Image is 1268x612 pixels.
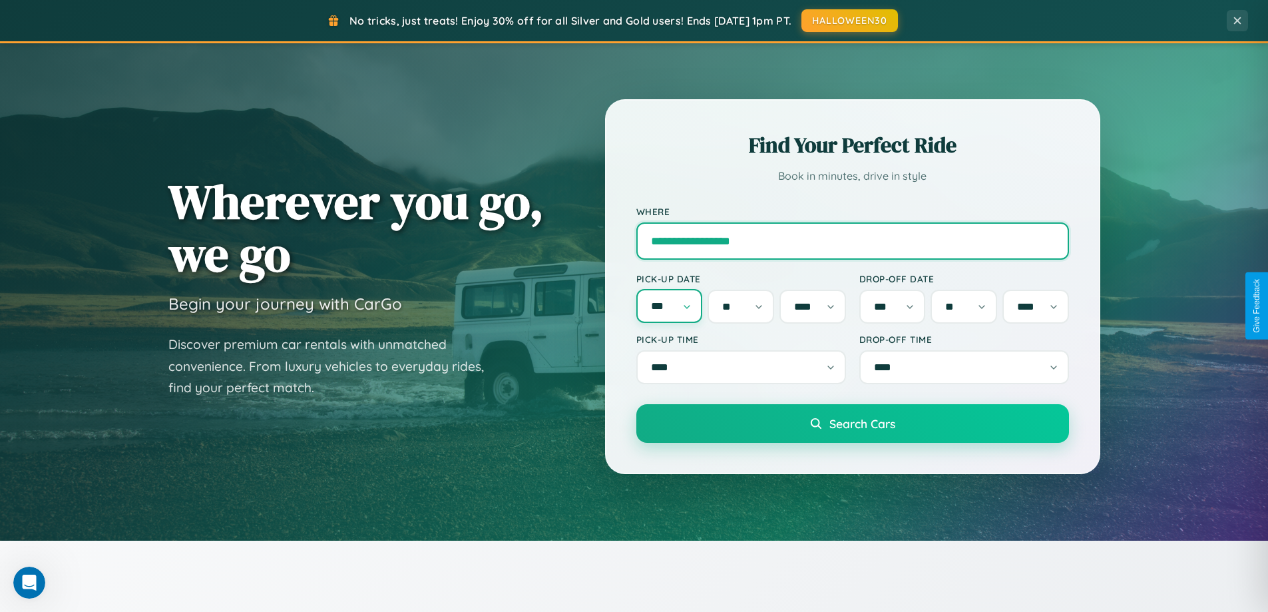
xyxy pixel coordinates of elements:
[829,416,895,431] span: Search Cars
[636,334,846,345] label: Pick-up Time
[859,273,1069,284] label: Drop-off Date
[636,404,1069,443] button: Search Cars
[636,273,846,284] label: Pick-up Date
[859,334,1069,345] label: Drop-off Time
[801,9,898,32] button: HALLOWEEN30
[168,175,544,280] h1: Wherever you go, we go
[636,206,1069,217] label: Where
[1252,279,1261,333] div: Give Feedback
[349,14,791,27] span: No tricks, just treats! Enjoy 30% off for all Silver and Gold users! Ends [DATE] 1pm PT.
[168,334,501,399] p: Discover premium car rentals with unmatched convenience. From luxury vehicles to everyday rides, ...
[168,294,402,314] h3: Begin your journey with CarGo
[13,567,45,599] iframe: Intercom live chat
[636,131,1069,160] h2: Find Your Perfect Ride
[636,166,1069,186] p: Book in minutes, drive in style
